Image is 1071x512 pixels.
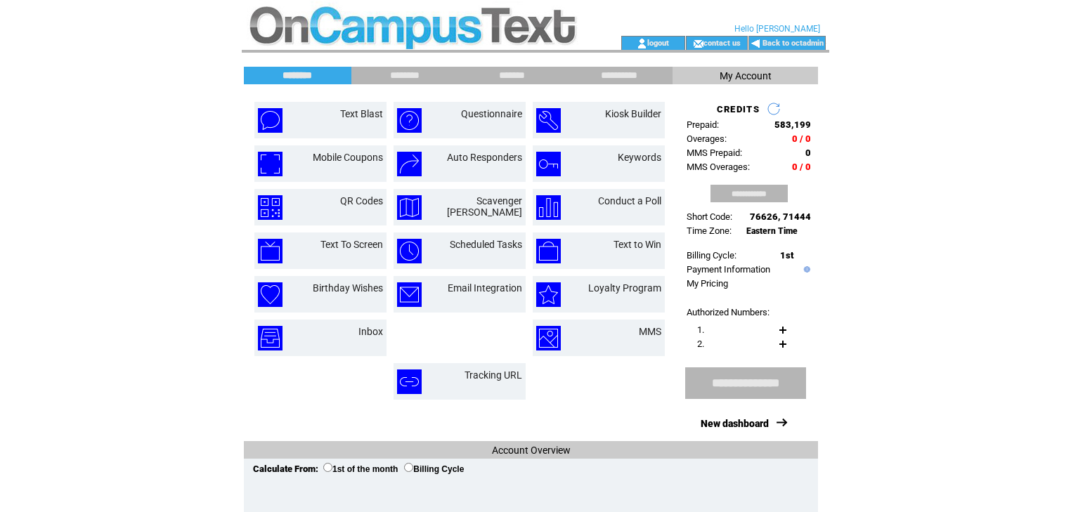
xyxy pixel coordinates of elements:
[404,464,464,474] label: Billing Cycle
[258,326,283,350] img: inbox.png
[536,239,561,263] img: text-to-win.png
[746,226,798,236] span: Eastern Time
[687,211,732,222] span: Short Code:
[792,162,811,172] span: 0 / 0
[750,211,811,222] span: 76626, 71444
[687,264,770,275] a: Payment Information
[340,195,383,206] a: QR Codes
[687,133,727,144] span: Overages:
[687,162,750,172] span: MMS Overages:
[751,38,761,49] img: backArrow.gif
[536,152,561,176] img: keywords.png
[492,445,571,456] span: Account Overview
[450,239,522,250] a: Scheduled Tasks
[397,195,422,220] img: scavenger-hunt.png
[647,38,669,47] a: logout
[397,369,422,394] img: tracking-url.png
[693,38,703,49] img: contact_us_icon.gif
[320,239,383,250] a: Text To Screen
[805,147,811,158] span: 0
[258,108,283,133] img: text-blast.png
[780,250,793,261] span: 1st
[258,195,283,220] img: qr-codes.png
[792,133,811,144] span: 0 / 0
[358,326,383,337] a: Inbox
[687,307,770,317] span: Authorized Numbers:
[397,239,422,263] img: scheduled-tasks.png
[618,152,661,163] a: Keywords
[687,147,742,158] span: MMS Prepaid:
[800,266,810,273] img: help.gif
[536,195,561,220] img: conduct-a-poll.png
[687,278,728,289] a: My Pricing
[734,24,820,34] span: Hello [PERSON_NAME]
[614,239,661,250] a: Text to Win
[703,38,741,47] a: contact us
[717,104,760,114] span: CREDITS
[323,464,398,474] label: 1st of the month
[536,282,561,307] img: loyalty-program.png
[397,152,422,176] img: auto-responders.png
[701,418,769,429] a: New dashboard
[605,108,661,119] a: Kiosk Builder
[536,108,561,133] img: kiosk-builder.png
[774,119,811,130] span: 583,199
[397,282,422,307] img: email-integration.png
[465,369,522,381] a: Tracking URL
[258,152,283,176] img: mobile-coupons.png
[637,38,647,49] img: account_icon.gif
[447,195,522,218] a: Scavenger [PERSON_NAME]
[536,326,561,350] img: mms.png
[340,108,383,119] a: Text Blast
[697,339,704,349] span: 2.
[313,282,383,294] a: Birthday Wishes
[448,282,522,294] a: Email Integration
[461,108,522,119] a: Questionnaire
[639,326,661,337] a: MMS
[762,39,824,48] a: Back to octadmin
[323,463,332,472] input: 1st of the month
[687,225,732,236] span: Time Zone:
[588,282,661,294] a: Loyalty Program
[697,324,704,335] span: 1.
[313,152,383,163] a: Mobile Coupons
[397,108,422,133] img: questionnaire.png
[253,464,318,474] span: Calculate From:
[447,152,522,163] a: Auto Responders
[258,282,283,307] img: birthday-wishes.png
[404,463,413,472] input: Billing Cycle
[687,119,719,130] span: Prepaid:
[598,195,661,206] a: Conduct a Poll
[720,70,772,81] span: My Account
[258,239,283,263] img: text-to-screen.png
[687,250,736,261] span: Billing Cycle:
